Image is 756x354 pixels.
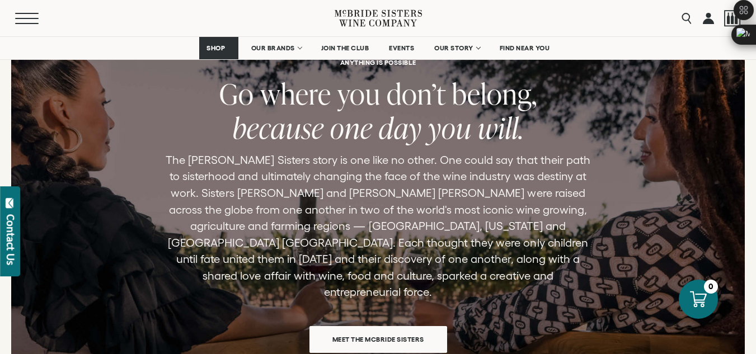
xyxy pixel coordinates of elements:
span: Meet the McBride Sisters [313,328,444,350]
a: FIND NEAR YOU [492,37,557,59]
span: EVENTS [389,44,414,52]
span: JOIN THE CLUB [321,44,369,52]
span: Go [219,74,254,113]
span: don’t [387,74,446,113]
span: FIND NEAR YOU [500,44,550,52]
span: OUR BRANDS [251,44,295,52]
span: where [260,74,331,113]
span: belong, [452,74,537,113]
span: because [233,108,324,147]
div: Contact Us [5,214,16,265]
button: Mobile Menu Trigger [15,13,55,24]
p: The [PERSON_NAME] Sisters story is one like no other. One could say that their path to sisterhood... [163,152,593,301]
a: Meet the McBride Sisters [309,326,447,353]
div: 0 [704,280,718,294]
a: OUR STORY [427,37,487,59]
span: one [330,108,373,147]
span: you [428,108,472,147]
a: OUR BRANDS [244,37,308,59]
a: JOIN THE CLUB [314,37,377,59]
a: SHOP [199,37,238,59]
span: OUR STORY [434,44,473,52]
span: SHOP [206,44,226,52]
span: will. [478,108,524,147]
h6: ANYTHING IS POSSIBLE [340,59,416,66]
span: you [337,74,381,113]
span: day [379,108,422,147]
a: EVENTS [382,37,421,59]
